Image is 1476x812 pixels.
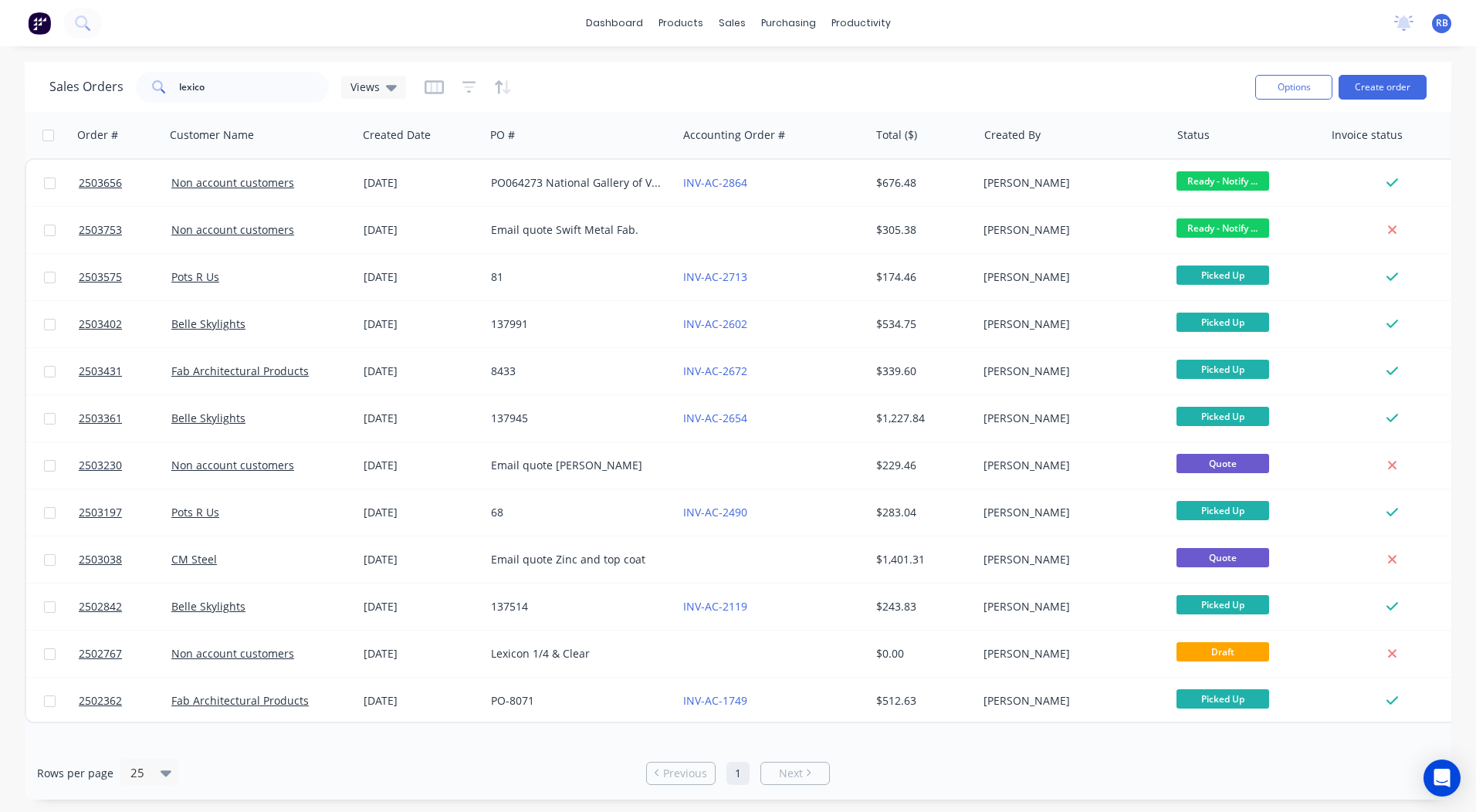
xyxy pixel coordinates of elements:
[79,599,122,614] span: 2502842
[983,175,1155,191] div: [PERSON_NAME]
[491,552,662,567] div: Email quote Zinc and top coat
[1176,501,1269,520] span: Picked Up
[171,458,294,472] a: Non account customers
[983,693,1155,709] div: [PERSON_NAME]
[683,693,747,708] a: INV-AC-1749
[364,222,479,238] div: [DATE]
[364,411,479,426] div: [DATE]
[79,301,171,347] a: 2503402
[79,207,171,253] a: 2503753
[364,693,479,709] div: [DATE]
[364,316,479,332] div: [DATE]
[876,316,967,332] div: $534.75
[364,364,479,379] div: [DATE]
[491,175,662,191] div: PO064273 National Gallery of Victoria 2 Colours
[491,693,662,709] div: PO-8071
[171,599,245,614] a: Belle Skylights
[1176,313,1269,332] span: Picked Up
[1176,360,1269,379] span: Picked Up
[171,316,245,331] a: Belle Skylights
[79,395,171,442] a: 2503361
[79,254,171,300] a: 2503575
[983,458,1155,473] div: [PERSON_NAME]
[753,12,824,35] div: purchasing
[79,269,122,285] span: 2503575
[876,458,967,473] div: $229.46
[491,458,662,473] div: Email quote [PERSON_NAME]
[491,505,662,520] div: 68
[171,222,294,237] a: Non account customers
[79,175,122,191] span: 2503656
[683,505,747,519] a: INV-AC-2490
[1176,642,1269,661] span: Draft
[876,364,967,379] div: $339.60
[179,72,330,103] input: Search...
[1255,75,1332,100] button: Options
[711,12,753,35] div: sales
[79,348,171,394] a: 2503431
[1176,171,1269,191] span: Ready - Notify ...
[79,489,171,536] a: 2503197
[364,458,479,473] div: [DATE]
[983,599,1155,614] div: [PERSON_NAME]
[761,766,829,781] a: Next page
[171,646,294,661] a: Non account customers
[683,175,747,190] a: INV-AC-2864
[983,364,1155,379] div: [PERSON_NAME]
[1424,760,1461,797] div: Open Intercom Messenger
[79,505,122,520] span: 2503197
[363,127,431,143] div: Created Date
[170,127,254,143] div: Customer Name
[983,222,1155,238] div: [PERSON_NAME]
[490,127,515,143] div: PO #
[171,175,294,190] a: Non account customers
[779,766,803,781] span: Next
[1339,75,1427,100] button: Create order
[171,269,219,284] a: Pots R Us
[876,222,967,238] div: $305.38
[983,411,1155,426] div: [PERSON_NAME]
[79,536,171,583] a: 2503038
[824,12,899,35] div: productivity
[876,599,967,614] div: $243.83
[79,458,122,473] span: 2503230
[28,12,51,35] img: Factory
[683,411,747,425] a: INV-AC-2654
[491,222,662,238] div: Email quote Swift Metal Fab.
[1176,689,1269,709] span: Picked Up
[876,505,967,520] div: $283.04
[726,762,750,785] a: Page 1 is your current page
[37,766,113,781] span: Rows per page
[49,80,124,94] h1: Sales Orders
[79,584,171,630] a: 2502842
[79,364,122,379] span: 2503431
[79,316,122,332] span: 2503402
[651,12,711,35] div: products
[876,552,967,567] div: $1,401.31
[364,646,479,661] div: [DATE]
[491,364,662,379] div: 8433
[171,552,217,567] a: CM Steel
[876,269,967,285] div: $174.46
[578,12,651,35] a: dashboard
[663,766,707,781] span: Previous
[171,505,219,519] a: Pots R Us
[984,127,1041,143] div: Created By
[683,316,747,331] a: INV-AC-2602
[364,505,479,520] div: [DATE]
[876,127,917,143] div: Total ($)
[491,316,662,332] div: 137991
[647,766,715,781] a: Previous page
[364,269,479,285] div: [DATE]
[683,127,785,143] div: Accounting Order #
[1176,218,1269,238] span: Ready - Notify ...
[640,762,836,785] ul: Pagination
[1436,16,1448,30] span: RB
[491,269,662,285] div: 81
[171,693,309,708] a: Fab Architectural Products
[1176,454,1269,473] span: Quote
[79,552,122,567] span: 2503038
[491,646,662,661] div: Lexicon 1/4 & Clear
[79,631,171,677] a: 2502767
[1176,407,1269,426] span: Picked Up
